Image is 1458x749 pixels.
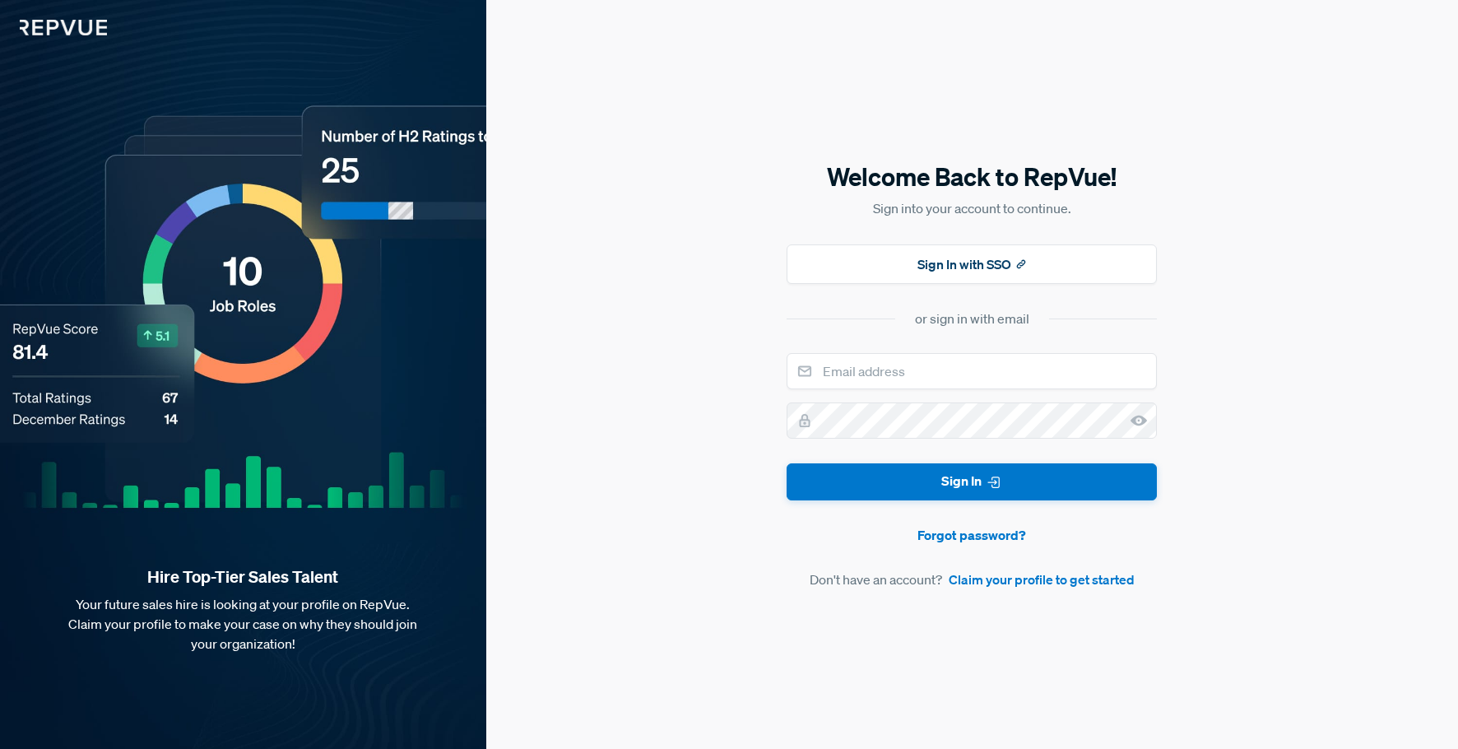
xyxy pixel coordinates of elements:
strong: Hire Top-Tier Sales Talent [26,566,460,588]
article: Don't have an account? [787,570,1157,589]
a: Forgot password? [787,525,1157,545]
button: Sign In with SSO [787,244,1157,284]
a: Claim your profile to get started [949,570,1135,589]
input: Email address [787,353,1157,389]
div: or sign in with email [915,309,1029,328]
h5: Welcome Back to RepVue! [787,160,1157,194]
p: Sign into your account to continue. [787,198,1157,218]
p: Your future sales hire is looking at your profile on RepVue. Claim your profile to make your case... [26,594,460,654]
button: Sign In [787,463,1157,500]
